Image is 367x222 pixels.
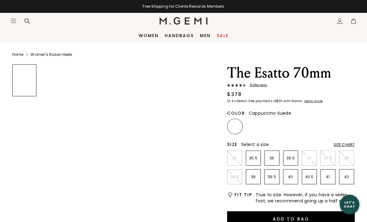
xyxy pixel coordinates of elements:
p: 38 [339,156,354,161]
klarna-placement-style-body: with Klarna [283,99,303,103]
span: Cappuccino Suede [249,110,291,116]
h2: Color [227,111,245,116]
p: 35.5 [246,156,260,161]
p: 39.5 [265,174,279,179]
img: Black [265,120,279,133]
p: 38.5 [227,174,242,179]
span: 82 Review s [246,83,267,87]
p: 40 [283,174,298,179]
p: 36 [265,156,279,161]
img: Cappuccino Suede [228,120,242,133]
a: Handbags [165,33,194,38]
p: 37.5 [321,156,335,161]
p: 36.5 [283,156,298,161]
p: 42 [339,174,354,179]
button: Open site menu [10,18,17,24]
p: 39 [246,174,260,179]
h2: Fit Tip [234,192,252,197]
img: M.Gemi [159,17,208,25]
p: 37 [302,156,316,161]
img: The Esatto 70mm [13,99,36,130]
div: $378 [227,91,242,98]
a: Sale [217,33,229,38]
a: Learn more [304,99,323,103]
a: 82Reviews [227,83,355,88]
span: True to size. However, if you have a wider foot, we recommend going up a half size. [256,192,355,204]
h1: The Esatto 70mm [227,64,355,82]
a: Women [139,33,159,38]
a: Women's Italian Heels [31,52,72,57]
span: Select a size [241,141,269,147]
div: Size Chart [334,142,355,147]
p: 35 [227,156,242,161]
img: The Esatto 70mm [13,134,36,165]
img: Black Patent [284,120,298,133]
img: The Esatto 70mm [13,168,36,199]
klarna-placement-style-body: Or 4 interest-free payments of [227,99,276,103]
h2: Size [227,142,238,147]
img: Black Suede [247,120,260,133]
p: 41 [321,174,335,179]
klarna-placement-style-amount: $95 [276,99,283,103]
p: 40.5 [302,174,316,179]
div: Let's Chat [340,201,359,208]
a: Men [200,33,211,38]
a: Home [12,52,23,57]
